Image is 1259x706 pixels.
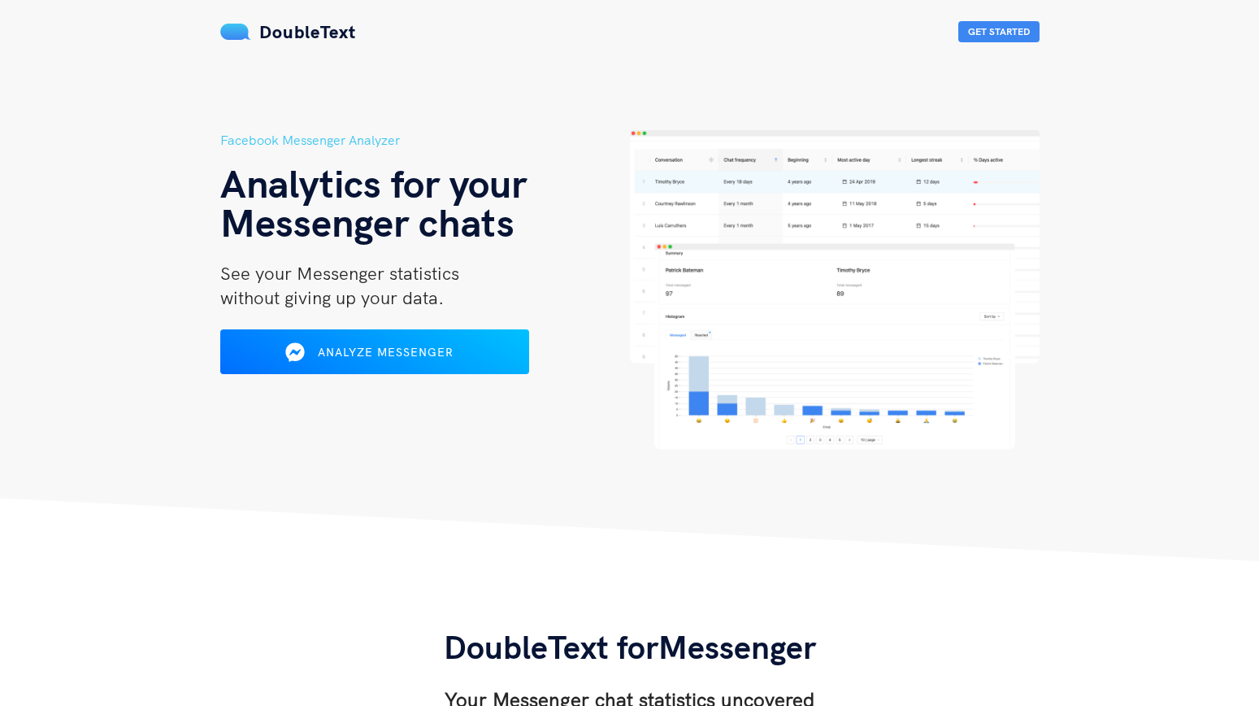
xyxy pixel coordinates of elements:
[220,329,529,374] button: Analyze Messenger
[630,130,1040,450] img: hero
[220,198,514,246] span: Messenger chats
[958,21,1040,42] button: Get Started
[220,159,527,207] span: Analytics for your
[220,20,356,43] a: DoubleText
[220,351,529,365] a: Analyze Messenger
[444,626,816,667] span: DoubleText for Messenger
[318,345,454,360] span: Analyze Messenger
[220,262,459,285] span: See your Messenger statistics
[259,20,356,43] span: DoubleText
[220,286,444,309] span: without giving up your data.
[220,24,251,40] img: mS3x8y1f88AAAAABJRU5ErkJggg==
[220,130,630,150] h5: Facebook Messenger Analyzer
